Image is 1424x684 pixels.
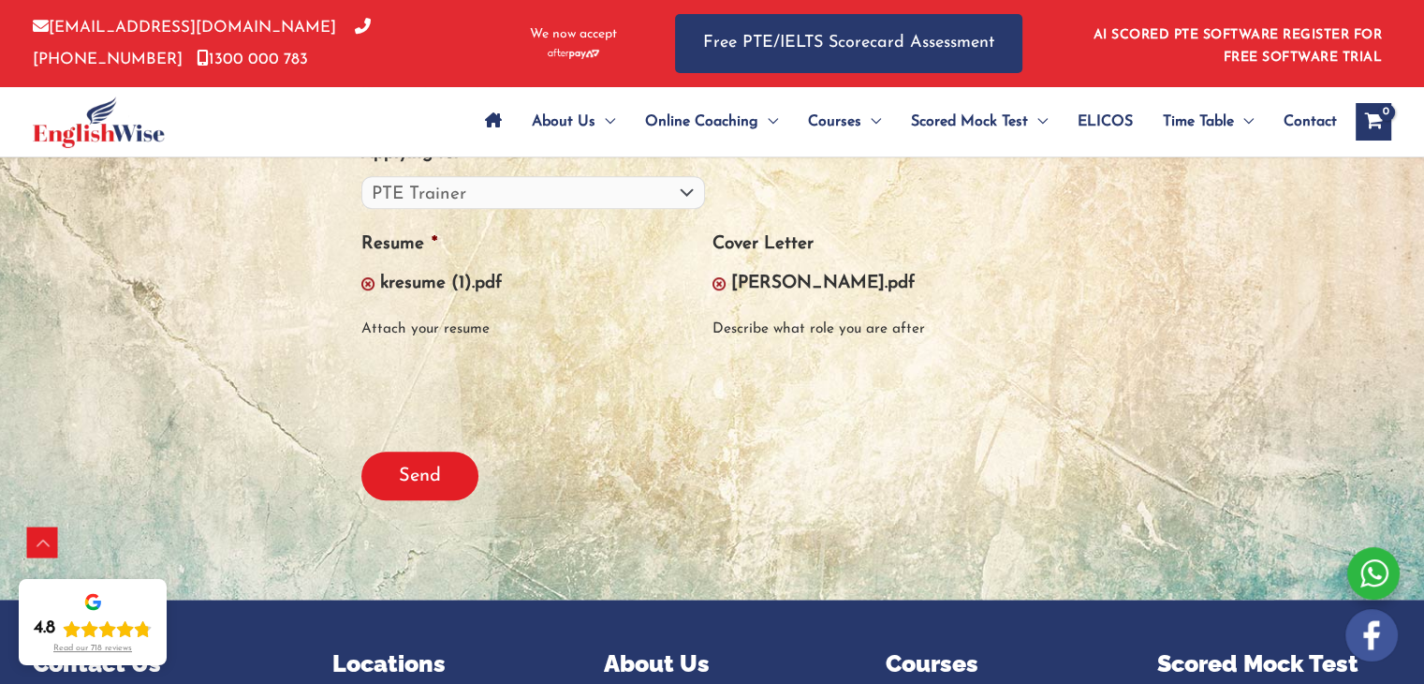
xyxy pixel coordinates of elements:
[361,233,437,257] label: Resume
[33,97,165,148] img: cropped-ew-logo
[361,277,374,290] img: Delete file
[34,617,152,640] div: Rating: 4.8 out of 5
[1269,89,1337,155] a: Contact
[197,52,308,67] a: 1300 000 783
[1082,13,1391,74] aside: Header Widget 1
[595,89,615,155] span: Menu Toggle
[1157,647,1391,682] p: Scored Mock Test
[517,89,630,155] a: About UsMenu Toggle
[530,25,617,44] span: We now accept
[1234,89,1254,155] span: Menu Toggle
[861,89,881,155] span: Menu Toggle
[361,364,646,437] iframe: reCAPTCHA
[1356,103,1391,141] a: View Shopping Cart, empty
[911,89,1028,155] span: Scored Mock Test
[332,647,566,682] p: Locations
[470,89,1337,155] nav: Site Navigation: Main Menu
[1063,89,1148,155] a: ELICOS
[1078,89,1133,155] span: ELICOS
[645,89,758,155] span: Online Coaching
[1284,89,1337,155] span: Contact
[712,277,726,290] img: Delete file
[896,89,1063,155] a: Scored Mock TestMenu Toggle
[33,20,371,67] a: [PHONE_NUMBER]
[532,89,595,155] span: About Us
[712,233,814,257] label: Cover Letter
[361,299,697,345] div: Attach your resume
[34,617,55,640] div: 4.8
[1094,28,1383,65] a: AI SCORED PTE SOFTWARE REGISTER FOR FREE SOFTWARE TRIAL
[675,14,1022,73] a: Free PTE/IELTS Scorecard Assessment
[1148,89,1269,155] a: Time TableMenu Toggle
[1028,89,1048,155] span: Menu Toggle
[808,89,861,155] span: Courses
[53,644,132,654] div: Read our 718 reviews
[604,647,838,682] p: About Us
[380,275,502,292] strong: kresume (1).pdf
[793,89,896,155] a: CoursesMenu Toggle
[731,275,915,292] strong: [PERSON_NAME].pdf
[712,299,1049,345] div: Describe what role you are after
[758,89,778,155] span: Menu Toggle
[886,647,1120,682] p: Courses
[548,49,599,59] img: Afterpay-Logo
[630,89,793,155] a: Online CoachingMenu Toggle
[33,20,336,36] a: [EMAIL_ADDRESS][DOMAIN_NAME]
[361,452,478,500] input: Send
[1345,609,1398,662] img: white-facebook.png
[1163,89,1234,155] span: Time Table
